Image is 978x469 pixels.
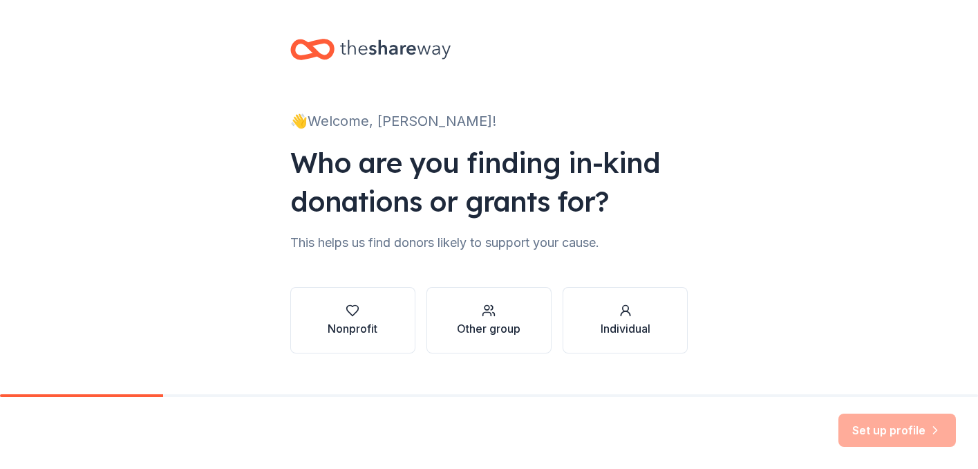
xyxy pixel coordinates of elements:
[290,110,688,132] div: 👋 Welcome, [PERSON_NAME]!
[426,287,552,353] button: Other group
[290,143,688,221] div: Who are you finding in-kind donations or grants for?
[563,287,688,353] button: Individual
[601,320,650,337] div: Individual
[290,287,415,353] button: Nonprofit
[290,232,688,254] div: This helps us find donors likely to support your cause.
[328,320,377,337] div: Nonprofit
[457,320,520,337] div: Other group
